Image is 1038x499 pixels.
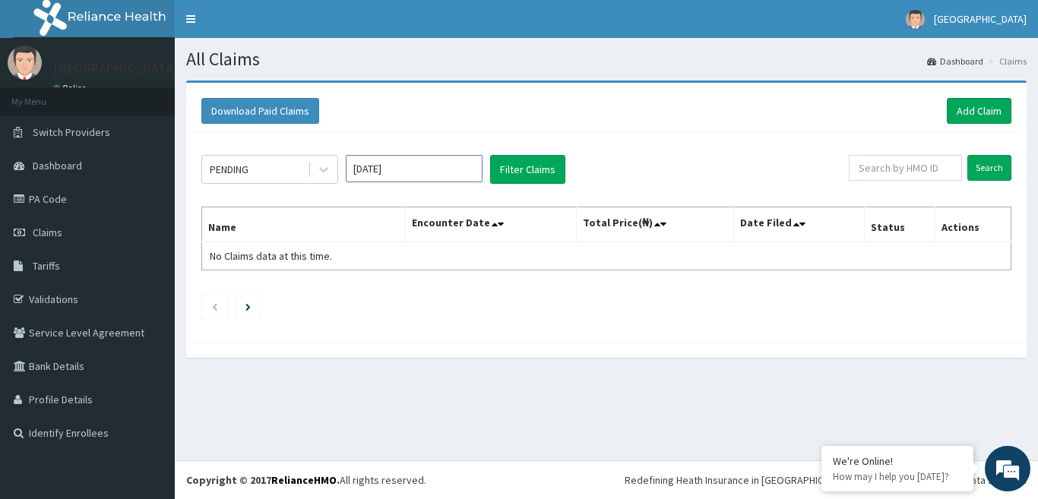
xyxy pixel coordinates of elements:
a: Next page [245,299,251,313]
button: Filter Claims [490,155,565,184]
a: Online [53,83,90,93]
strong: Copyright © 2017 . [186,473,340,487]
button: Download Paid Claims [201,98,319,124]
input: Search [967,155,1011,181]
footer: All rights reserved. [175,460,1038,499]
input: Select Month and Year [346,155,483,182]
li: Claims [985,55,1027,68]
img: User Image [8,46,42,80]
p: [GEOGRAPHIC_DATA] [53,62,179,75]
a: RelianceHMO [271,473,337,487]
div: Redefining Heath Insurance in [GEOGRAPHIC_DATA] using Telemedicine and Data Science! [625,472,1027,488]
span: Dashboard [33,159,82,172]
h1: All Claims [186,49,1027,69]
div: PENDING [210,162,248,177]
span: Tariffs [33,259,60,273]
p: How may I help you today? [833,470,962,483]
img: User Image [906,10,925,29]
span: Claims [33,226,62,239]
a: Add Claim [947,98,1011,124]
th: Total Price(₦) [576,207,734,242]
span: No Claims data at this time. [210,249,332,263]
div: We're Online! [833,454,962,468]
a: Previous page [211,299,218,313]
th: Date Filed [734,207,865,242]
th: Actions [935,207,1011,242]
th: Encounter Date [406,207,576,242]
a: Dashboard [927,55,983,68]
th: Status [865,207,935,242]
th: Name [202,207,406,242]
span: Switch Providers [33,125,110,139]
span: [GEOGRAPHIC_DATA] [934,12,1027,26]
input: Search by HMO ID [849,155,962,181]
